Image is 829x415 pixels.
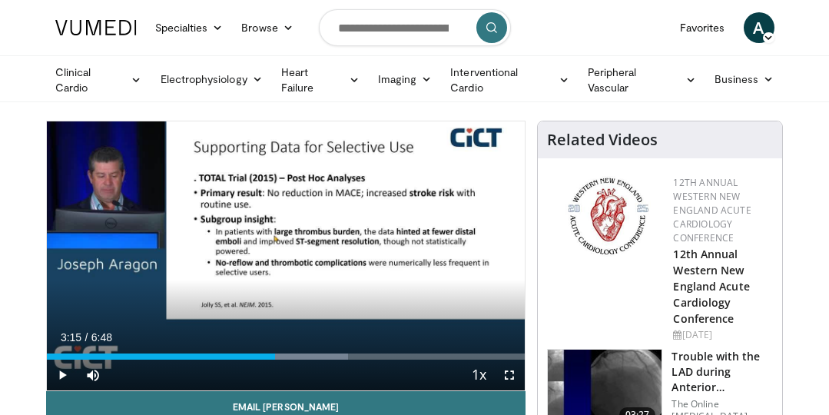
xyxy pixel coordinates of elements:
[673,176,751,244] a: 12th Annual Western New England Acute Cardiology Conference
[272,65,369,95] a: Heart Failure
[705,64,784,95] a: Business
[232,12,303,43] a: Browse
[671,12,734,43] a: Favorites
[319,9,511,46] input: Search topics, interventions
[146,12,233,43] a: Specialties
[47,121,526,390] video-js: Video Player
[47,360,78,390] button: Play
[369,64,442,95] a: Imaging
[441,65,578,95] a: Interventional Cardio
[673,328,770,342] div: [DATE]
[61,331,81,344] span: 3:15
[463,360,494,390] button: Playback Rate
[744,12,774,43] a: A
[47,354,526,360] div: Progress Bar
[547,131,658,149] h4: Related Videos
[85,331,88,344] span: /
[55,20,137,35] img: VuMedi Logo
[565,176,651,257] img: 0954f259-7907-4053-a817-32a96463ecc8.png.150x105_q85_autocrop_double_scale_upscale_version-0.2.png
[494,360,525,390] button: Fullscreen
[151,64,272,95] a: Electrophysiology
[46,65,151,95] a: Clinical Cardio
[91,331,112,344] span: 6:48
[579,65,705,95] a: Peripheral Vascular
[671,349,773,395] h3: Trouble with the LAD during Anterior [MEDICAL_DATA]
[673,247,749,326] a: 12th Annual Western New England Acute Cardiology Conference
[78,360,108,390] button: Mute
